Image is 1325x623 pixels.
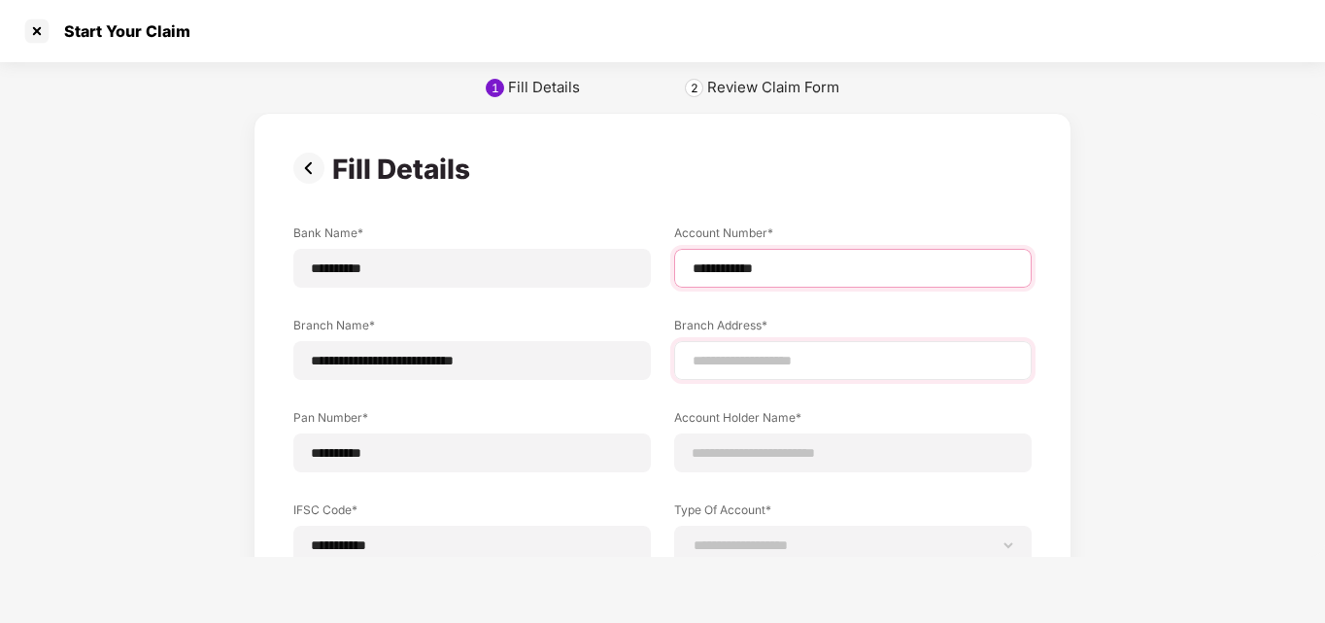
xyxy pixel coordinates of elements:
[674,409,1032,433] label: Account Holder Name*
[293,153,332,184] img: svg+xml;base64,PHN2ZyBpZD0iUHJldi0zMngzMiIgeG1sbnM9Imh0dHA6Ly93d3cudzMub3JnLzIwMDAvc3ZnIiB3aWR0aD...
[674,225,1032,249] label: Account Number*
[293,225,651,249] label: Bank Name*
[691,81,698,95] div: 2
[508,78,580,97] div: Fill Details
[293,502,651,526] label: IFSC Code*
[707,78,839,97] div: Review Claim Form
[293,409,651,433] label: Pan Number*
[492,81,499,95] div: 1
[332,153,478,186] div: Fill Details
[674,502,1032,526] label: Type Of Account*
[52,21,190,41] div: Start Your Claim
[293,317,651,341] label: Branch Name*
[674,317,1032,341] label: Branch Address*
